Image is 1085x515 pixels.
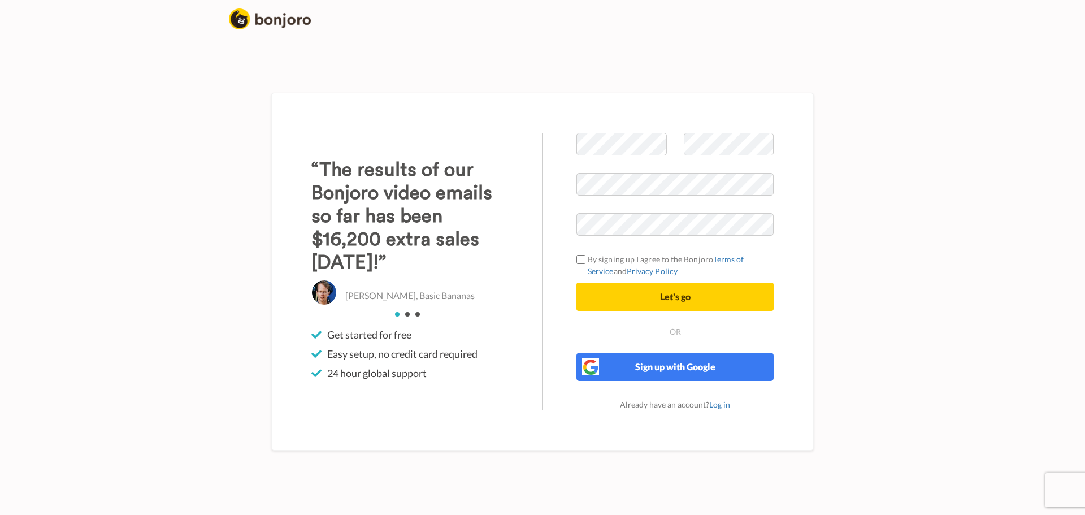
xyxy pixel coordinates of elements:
[576,255,585,264] input: By signing up I agree to the BonjoroTerms of ServiceandPrivacy Policy
[576,353,774,381] button: Sign up with Google
[327,366,427,380] span: 24 hour global support
[660,291,691,302] span: Let's go
[667,328,683,336] span: Or
[327,347,478,361] span: Easy setup, no credit card required
[327,328,411,341] span: Get started for free
[229,8,311,29] img: logo_full.png
[588,254,744,276] a: Terms of Service
[576,253,774,277] label: By signing up I agree to the Bonjoro and
[311,158,509,274] h3: “The results of our Bonjoro video emails so far has been $16,200 extra sales [DATE]!”
[576,283,774,311] button: Let's go
[635,361,715,372] span: Sign up with Google
[627,266,678,276] a: Privacy Policy
[620,400,730,409] span: Already have an account?
[311,280,337,305] img: Christo Hall, Basic Bananas
[709,400,730,409] a: Log in
[345,289,475,302] p: [PERSON_NAME], Basic Bananas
